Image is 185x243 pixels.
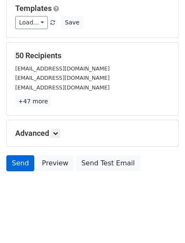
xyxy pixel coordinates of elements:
[36,155,74,171] a: Preview
[15,84,110,91] small: [EMAIL_ADDRESS][DOMAIN_NAME]
[15,4,52,13] a: Templates
[143,202,185,243] iframe: Chat Widget
[15,65,110,72] small: [EMAIL_ADDRESS][DOMAIN_NAME]
[143,202,185,243] div: Widget Obrolan
[15,96,51,107] a: +47 more
[15,51,170,60] h5: 50 Recipients
[15,16,48,29] a: Load...
[76,155,140,171] a: Send Test Email
[61,16,83,29] button: Save
[15,75,110,81] small: [EMAIL_ADDRESS][DOMAIN_NAME]
[15,129,170,138] h5: Advanced
[6,155,34,171] a: Send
